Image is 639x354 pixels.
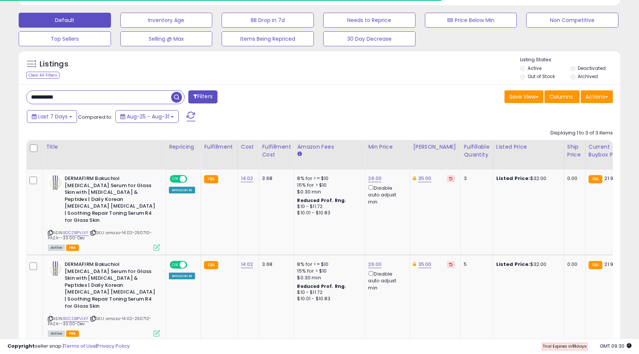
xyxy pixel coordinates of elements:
div: Amazon AI [169,187,195,193]
button: BB Price Below Min [425,13,517,28]
span: OFF [186,176,198,182]
a: 26.00 [368,261,382,268]
a: Terms of Use [64,342,96,350]
small: FBA [589,261,602,269]
span: FBA [66,245,79,251]
div: 8% for <= $10 [297,175,359,182]
span: ON [170,176,180,182]
span: 21.99 [604,175,616,182]
img: 31Bri4dGYuL._SL40_.jpg [48,175,63,190]
div: $10.01 - $10.83 [297,210,359,216]
div: 0.00 [567,175,580,182]
button: 30 Day Decrease [323,31,416,46]
a: Privacy Policy [97,342,130,350]
small: FBA [204,261,218,269]
div: 0.00 [567,261,580,268]
div: $32.00 [496,175,558,182]
a: B0CDBPVLKF [63,316,89,322]
span: 21.99 [604,261,616,268]
i: Revert to store-level Dynamic Max Price [449,177,453,180]
div: Min Price [368,143,407,151]
button: Columns [544,90,580,103]
a: 14.02 [241,175,253,182]
button: Selling @ Max [120,31,213,46]
button: Top Sellers [19,31,111,46]
a: 35.00 [418,175,432,182]
b: DERMAFIRM Bakuchiol [MEDICAL_DATA] Serum for Glass Skin with [MEDICAL_DATA] & Peptides | Daily Ko... [65,261,155,311]
div: 3.68 [262,261,288,268]
button: Save View [504,90,543,103]
label: Active [528,65,541,71]
div: [PERSON_NAME] [413,143,457,151]
button: Items Being Repriced [222,31,314,46]
b: 11 [572,343,576,349]
span: All listings currently available for purchase on Amazon [48,245,65,251]
div: Ship Price [567,143,582,159]
div: 3 [464,175,487,182]
p: Listing States: [520,56,620,63]
div: Listed Price [496,143,561,151]
i: This overrides the store level Dynamic Max Price for this listing [413,262,416,267]
div: 5 [464,261,487,268]
div: Disable auto adjust min [368,184,404,205]
a: 26.00 [368,175,382,182]
b: Listed Price: [496,261,530,268]
div: Disable auto adjust min [368,270,404,291]
a: B0CDBPVLKF [63,230,89,236]
a: 14.02 [241,261,253,268]
div: ASIN: [48,175,160,250]
span: ON [170,262,180,268]
span: All listings currently available for purchase on Amazon [48,330,65,337]
span: 2025-09-9 09:30 GMT [600,342,632,350]
i: Revert to store-level Dynamic Max Price [449,263,453,266]
div: $10.01 - $10.83 [297,296,359,302]
div: 15% for > $10 [297,268,359,274]
small: FBA [589,175,602,183]
div: Current Buybox Price [589,143,627,159]
h5: Listings [40,59,68,69]
b: DERMAFIRM Bakuchiol [MEDICAL_DATA] Serum for Glass Skin with [MEDICAL_DATA] & Peptides | Daily Ko... [65,175,155,226]
div: Cost [241,143,256,151]
button: Inventory Age [120,13,213,28]
span: FBA [66,330,79,337]
i: This overrides the store level Dynamic Max Price for this listing [413,176,416,181]
span: OFF [186,262,198,268]
img: 31Bri4dGYuL._SL40_.jpg [48,261,63,276]
div: Amazon Fees [297,143,362,151]
button: Last 7 Days [27,110,77,123]
span: Columns [549,93,573,100]
b: Listed Price: [496,175,530,182]
span: Compared to: [78,114,112,121]
div: 3.68 [262,175,288,182]
button: Filters [188,90,217,103]
button: Needs to Reprice [323,13,416,28]
span: Trial Expires in days [543,343,587,349]
div: Repricing [169,143,198,151]
button: BB Drop in 7d [222,13,314,28]
div: Amazon AI [169,273,195,279]
small: FBA [204,175,218,183]
div: Clear All Filters [26,72,59,79]
button: Actions [581,90,613,103]
div: Fulfillment Cost [262,143,291,159]
div: Fulfillable Quantity [464,143,490,159]
div: $0.30 min [297,189,359,195]
small: Amazon Fees. [297,151,302,158]
span: | SKU: amazo-14.02-250710-PA2A--33.00-Dev [48,230,152,241]
strong: Copyright [7,342,35,350]
div: $10 - $11.72 [297,289,359,296]
div: Fulfillment [204,143,234,151]
a: 35.00 [418,261,432,268]
div: 15% for > $10 [297,182,359,189]
button: Non Competitive [526,13,618,28]
label: Deactivated [578,65,606,71]
div: 8% for <= $10 [297,261,359,268]
b: Reduced Prof. Rng. [297,197,346,204]
b: Reduced Prof. Rng. [297,283,346,289]
div: $0.30 min [297,274,359,281]
label: Archived [578,73,598,80]
label: Out of Stock [528,73,555,80]
div: Displaying 1 to 3 of 3 items [550,130,613,137]
div: $32.00 [496,261,558,268]
button: Aug-25 - Aug-31 [115,110,179,123]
